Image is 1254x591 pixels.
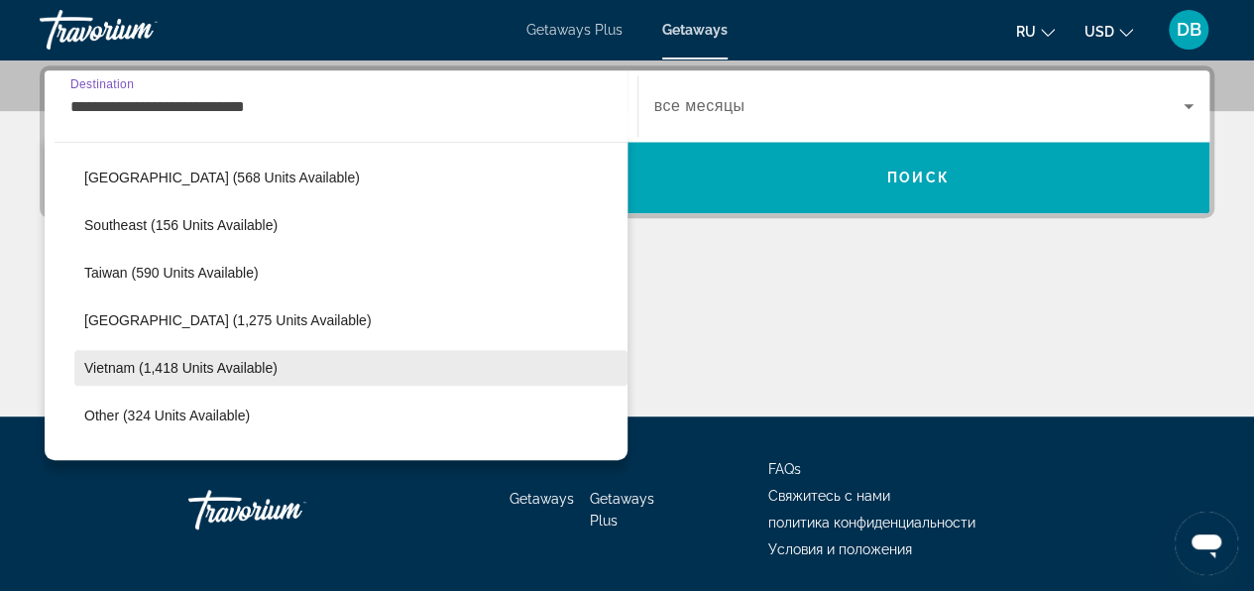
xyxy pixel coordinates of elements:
a: политика конфиденциальности [768,515,975,531]
button: User Menu [1163,9,1214,51]
a: Getaways [662,22,728,38]
button: Change currency [1084,17,1133,46]
input: Select destination [70,95,612,119]
button: Select destination: Thailand (1,275 units available) [74,302,627,338]
span: Поиск [887,170,950,185]
button: Search [627,142,1210,213]
span: все месяцы [654,97,745,114]
div: Destination options [45,132,627,460]
button: Select destination: Taiwan (590 units available) [74,255,627,291]
a: Условия и положения [768,541,912,557]
a: Свяжитесь с нами [768,488,890,504]
span: Other (324 units available) [84,408,250,423]
div: Search widget [45,70,1209,213]
a: Getaways Plus [526,22,623,38]
span: Southeast (156 units available) [84,217,278,233]
a: Go Home [188,480,387,539]
button: Change language [1016,17,1055,46]
span: USD [1084,24,1114,40]
span: Vietnam (1,418 units available) [84,360,278,376]
a: FAQs [768,461,801,477]
a: Getaways [510,491,574,507]
button: Toggle Africa (746 units available) submenu [55,446,89,481]
button: Select destination: Other (324 units available) [74,398,627,433]
button: Select destination: Singapore (568 units available) [74,160,627,195]
span: DB [1177,20,1201,40]
span: ru [1016,24,1036,40]
button: Select destination: Philippines (1,093 units available) [74,112,627,148]
span: [GEOGRAPHIC_DATA] (568 units available) [84,170,360,185]
span: Taiwan (590 units available) [84,265,259,281]
span: [GEOGRAPHIC_DATA] (1,275 units available) [84,312,371,328]
a: Getaways Plus [590,491,654,529]
span: Destination [70,77,134,90]
a: Travorium [40,4,238,56]
button: Select destination: Southeast (156 units available) [74,207,627,243]
iframe: Кнопка запуска окна обмена сообщениями [1175,512,1238,575]
button: Select destination: Africa (746 units available) [89,445,627,481]
button: Select destination: Vietnam (1,418 units available) [74,350,627,386]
